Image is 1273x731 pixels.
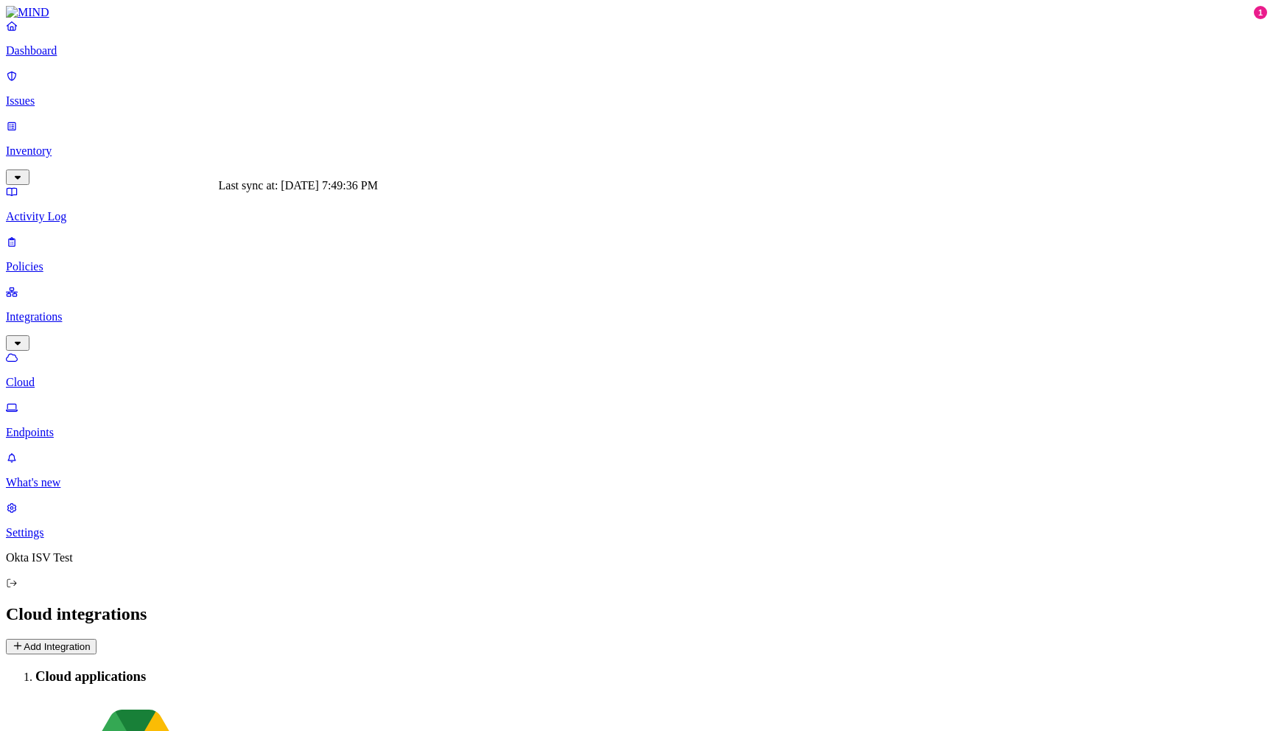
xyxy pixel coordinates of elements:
p: Cloud [6,376,1267,389]
a: Endpoints [6,401,1267,439]
a: Cloud [6,351,1267,389]
a: Issues [6,69,1267,108]
p: Policies [6,260,1267,273]
a: MIND [6,6,1267,19]
h2: Cloud integrations [6,604,1267,624]
a: What's new [6,451,1267,489]
div: Last sync at: [DATE] 7:49:36 PM [219,179,378,192]
p: Integrations [6,310,1267,323]
a: Inventory [6,119,1267,183]
p: Inventory [6,144,1267,158]
p: Okta ISV Test [6,551,1267,564]
img: MIND [6,6,49,19]
p: Activity Log [6,210,1267,223]
p: Dashboard [6,44,1267,57]
a: Dashboard [6,19,1267,57]
p: Issues [6,94,1267,108]
div: 1 [1254,6,1267,19]
p: Endpoints [6,426,1267,439]
a: Integrations [6,285,1267,349]
h3: Cloud applications [35,668,1267,685]
a: Activity Log [6,185,1267,223]
p: What's new [6,476,1267,489]
a: Policies [6,235,1267,273]
a: Settings [6,501,1267,539]
p: Settings [6,526,1267,539]
button: Add Integration [6,639,97,654]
